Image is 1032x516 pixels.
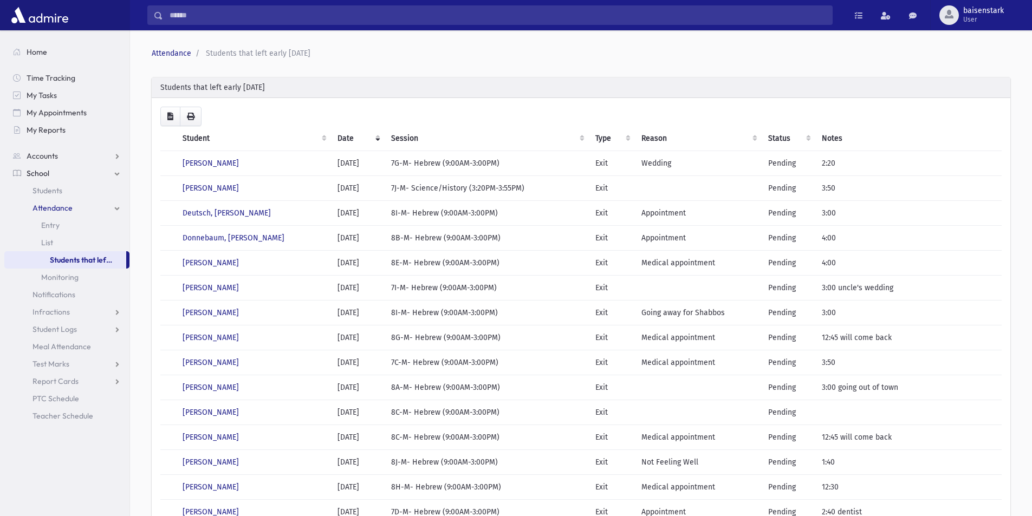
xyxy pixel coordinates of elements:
[41,238,53,247] span: List
[815,126,1002,151] th: Notes
[4,121,129,139] a: My Reports
[27,47,47,57] span: Home
[815,325,1002,350] td: 12:45 will come back
[331,350,385,375] td: [DATE]
[635,425,762,450] td: Medical appointment
[385,126,589,151] th: Session : activate to sort column ascending
[152,49,191,58] a: Attendance
[183,233,284,243] a: Donnebaum, [PERSON_NAME]
[27,108,87,117] span: My Appointments
[589,375,635,400] td: Exit
[589,325,635,350] td: Exit
[385,226,589,251] td: 8B-M- Hebrew (9:00AM-3:00PM)
[815,201,1002,226] td: 3:00
[183,208,271,218] a: Deutsch, [PERSON_NAME]
[33,376,79,386] span: Report Cards
[589,226,635,251] td: Exit
[815,251,1002,276] td: 4:00
[589,201,635,226] td: Exit
[385,475,589,500] td: 8H-M- Hebrew (9:00AM-3:00PM)
[4,182,129,199] a: Students
[815,301,1002,325] td: 3:00
[183,184,239,193] a: [PERSON_NAME]
[589,425,635,450] td: Exit
[4,87,129,104] a: My Tasks
[33,290,75,299] span: Notifications
[33,324,77,334] span: Student Logs
[183,308,239,317] a: [PERSON_NAME]
[33,203,73,213] span: Attendance
[331,425,385,450] td: [DATE]
[635,126,762,151] th: Reason: activate to sort column ascending
[815,450,1002,475] td: 1:40
[385,350,589,375] td: 7C-M- Hebrew (9:00AM-3:00PM)
[385,151,589,176] td: 7G-M- Hebrew (9:00AM-3:00PM)
[331,176,385,201] td: [DATE]
[815,350,1002,375] td: 3:50
[385,450,589,475] td: 8J-M- Hebrew (9:00AM-3:00PM)
[385,425,589,450] td: 8C-M- Hebrew (9:00AM-3:00PM)
[815,226,1002,251] td: 4:00
[635,251,762,276] td: Medical appointment
[762,375,815,400] td: Pending
[27,125,66,135] span: My Reports
[635,151,762,176] td: Wedding
[589,450,635,475] td: Exit
[635,201,762,226] td: Appointment
[4,165,129,182] a: School
[4,251,126,269] a: Students that left early [DATE]
[589,400,635,425] td: Exit
[589,251,635,276] td: Exit
[4,69,129,87] a: Time Tracking
[41,272,79,282] span: Monitoring
[180,107,202,126] button: Print
[160,107,180,126] button: CSV
[176,126,331,151] th: Student: activate to sort column ascending
[331,226,385,251] td: [DATE]
[762,201,815,226] td: Pending
[331,151,385,176] td: [DATE]
[4,104,129,121] a: My Appointments
[762,251,815,276] td: Pending
[762,176,815,201] td: Pending
[385,301,589,325] td: 8I-M- Hebrew (9:00AM-3:00PM)
[385,400,589,425] td: 8C-M- Hebrew (9:00AM-3:00PM)
[762,400,815,425] td: Pending
[385,251,589,276] td: 8E-M- Hebrew (9:00AM-3:00PM)
[27,151,58,161] span: Accounts
[4,390,129,407] a: PTC Schedule
[762,450,815,475] td: Pending
[4,217,129,234] a: Entry
[589,475,635,500] td: Exit
[331,450,385,475] td: [DATE]
[4,338,129,355] a: Meal Attendance
[635,350,762,375] td: Medical appointment
[762,325,815,350] td: Pending
[4,286,129,303] a: Notifications
[635,325,762,350] td: Medical appointment
[762,151,815,176] td: Pending
[635,475,762,500] td: Medical appointment
[589,126,635,151] th: Type: activate to sort column ascending
[385,276,589,301] td: 7I-M- Hebrew (9:00AM-3:00PM)
[762,350,815,375] td: Pending
[33,186,62,195] span: Students
[635,301,762,325] td: Going away for Shabbos
[4,147,129,165] a: Accounts
[4,269,129,286] a: Monitoring
[762,226,815,251] td: Pending
[183,433,239,442] a: [PERSON_NAME]
[33,342,91,351] span: Meal Attendance
[635,450,762,475] td: Not Feeling Well
[331,301,385,325] td: [DATE]
[385,325,589,350] td: 8G-M- Hebrew (9:00AM-3:00PM)
[815,375,1002,400] td: 3:00 going out of town
[762,425,815,450] td: Pending
[963,15,1004,24] span: User
[815,276,1002,301] td: 3:00 uncle's wedding
[4,43,129,61] a: Home
[331,276,385,301] td: [DATE]
[762,276,815,301] td: Pending
[331,375,385,400] td: [DATE]
[385,375,589,400] td: 8A-M- Hebrew (9:00AM-3:00PM)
